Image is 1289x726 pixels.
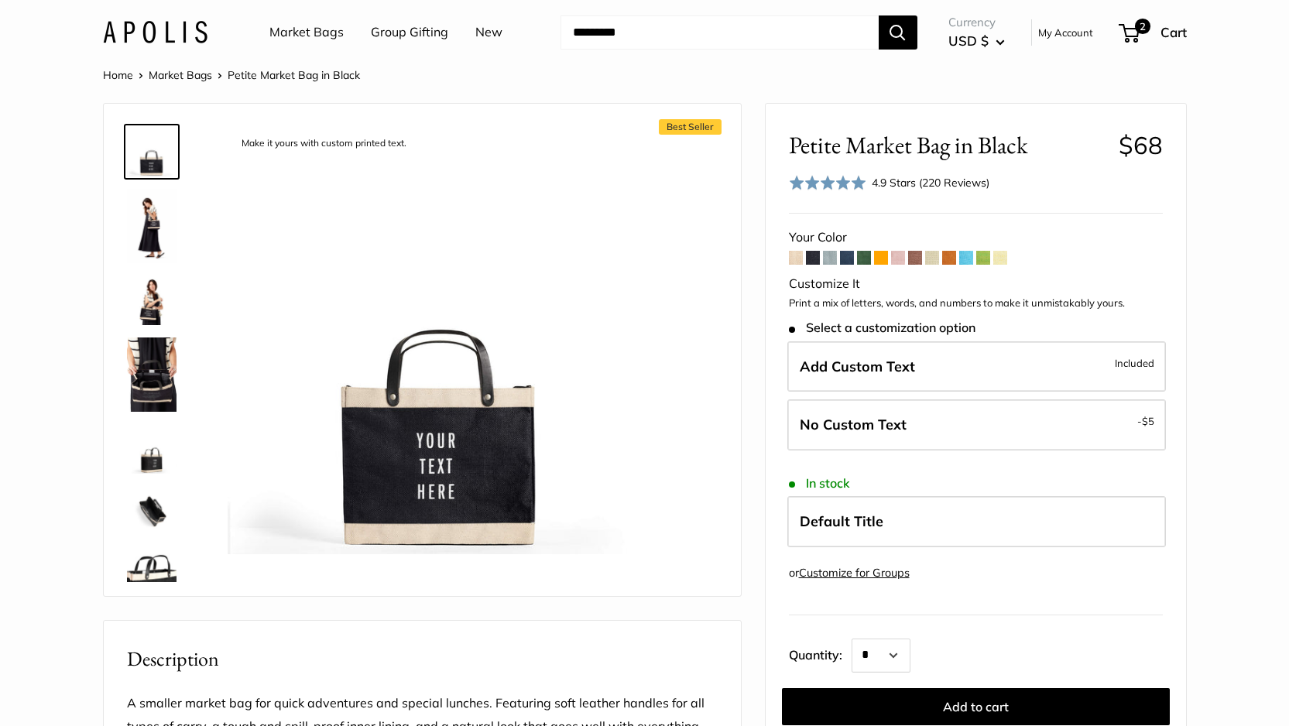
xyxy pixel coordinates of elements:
[872,174,989,191] div: 4.9 Stars (220 Reviews)
[789,320,975,335] span: Select a customization option
[228,127,655,554] img: description_Make it yours with custom printed text.
[789,563,910,584] div: or
[787,496,1166,547] label: Default Title
[1119,130,1163,160] span: $68
[124,421,180,477] a: Petite Market Bag in Black
[1115,354,1154,372] span: Included
[1142,415,1154,427] span: $5
[127,276,177,325] img: Petite Market Bag in Black
[1137,412,1154,430] span: -
[127,337,177,412] img: Petite Market Bag in Black
[475,21,502,44] a: New
[127,424,177,474] img: Petite Market Bag in Black
[789,476,850,491] span: In stock
[800,512,883,530] span: Default Title
[561,15,879,50] input: Search...
[789,226,1163,249] div: Your Color
[127,486,177,536] img: description_Spacious inner area with room for everything.
[789,172,990,194] div: 4.9 Stars (220 Reviews)
[1120,20,1187,45] a: 2 Cart
[1160,24,1187,40] span: Cart
[789,296,1163,311] p: Print a mix of letters, words, and numbers to make it unmistakably yours.
[234,133,414,154] div: Make it yours with custom printed text.
[124,186,180,266] a: Petite Market Bag in Black
[149,68,212,82] a: Market Bags
[124,124,180,180] a: description_Make it yours with custom printed text.
[103,68,133,82] a: Home
[124,545,180,601] a: description_Super soft leather handles.
[782,688,1170,725] button: Add to cart
[127,127,177,176] img: description_Make it yours with custom printed text.
[789,272,1163,296] div: Customize It
[1134,19,1150,34] span: 2
[124,272,180,328] a: Petite Market Bag in Black
[789,131,1107,159] span: Petite Market Bag in Black
[948,12,1005,33] span: Currency
[787,341,1166,392] label: Add Custom Text
[127,548,177,598] img: description_Super soft leather handles.
[800,416,907,433] span: No Custom Text
[371,21,448,44] a: Group Gifting
[228,68,360,82] span: Petite Market Bag in Black
[1038,23,1093,42] a: My Account
[124,334,180,415] a: Petite Market Bag in Black
[948,33,989,49] span: USD $
[127,189,177,263] img: Petite Market Bag in Black
[124,483,180,539] a: description_Spacious inner area with room for everything.
[879,15,917,50] button: Search
[269,21,344,44] a: Market Bags
[948,29,1005,53] button: USD $
[799,566,910,580] a: Customize for Groups
[103,21,207,43] img: Apolis
[127,644,718,674] h2: Description
[800,358,915,375] span: Add Custom Text
[787,399,1166,450] label: Leave Blank
[103,65,360,85] nav: Breadcrumb
[659,119,722,135] span: Best Seller
[789,634,852,673] label: Quantity:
